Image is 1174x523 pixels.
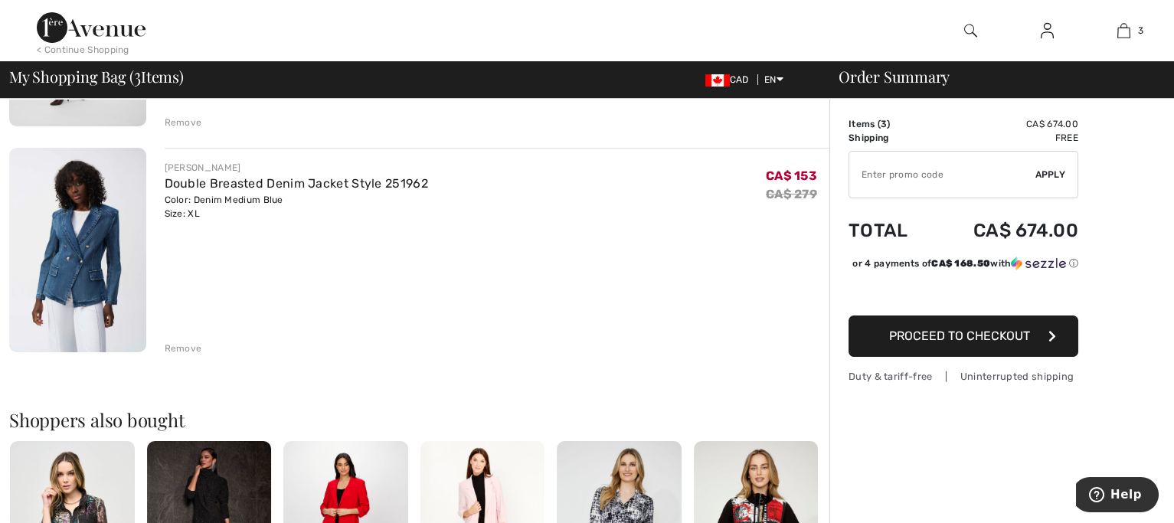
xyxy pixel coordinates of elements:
[849,204,931,257] td: Total
[931,131,1078,145] td: Free
[1138,24,1143,38] span: 3
[705,74,730,87] img: Canadian Dollar
[849,131,931,145] td: Shipping
[1041,21,1054,40] img: My Info
[931,258,990,269] span: CA$ 168.50
[1035,168,1066,181] span: Apply
[764,74,783,85] span: EN
[9,69,184,84] span: My Shopping Bag ( Items)
[766,187,817,201] s: CA$ 279
[766,168,817,183] span: CA$ 153
[37,12,146,43] img: 1ère Avenue
[931,204,1078,257] td: CA$ 674.00
[1086,21,1161,40] a: 3
[849,315,1078,357] button: Proceed to Checkout
[165,176,428,191] a: Double Breasted Denim Jacket Style 251962
[165,116,202,129] div: Remove
[964,21,977,40] img: search the website
[165,161,428,175] div: [PERSON_NAME]
[134,65,141,85] span: 3
[165,193,428,221] div: Color: Denim Medium Blue Size: XL
[849,276,1078,310] iframe: PayPal-paypal
[705,74,755,85] span: CAD
[9,410,829,429] h2: Shoppers also bought
[165,342,202,355] div: Remove
[1076,477,1159,515] iframe: Opens a widget where you can find more information
[931,117,1078,131] td: CA$ 674.00
[849,369,1078,384] div: Duty & tariff-free | Uninterrupted shipping
[849,257,1078,276] div: or 4 payments ofCA$ 168.50withSezzle Click to learn more about Sezzle
[849,117,931,131] td: Items ( )
[1117,21,1130,40] img: My Bag
[1011,257,1066,270] img: Sezzle
[889,329,1030,343] span: Proceed to Checkout
[852,257,1078,270] div: or 4 payments of with
[37,43,129,57] div: < Continue Shopping
[1028,21,1066,41] a: Sign In
[820,69,1165,84] div: Order Summary
[9,148,146,352] img: Double Breasted Denim Jacket Style 251962
[881,119,887,129] span: 3
[849,152,1035,198] input: Promo code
